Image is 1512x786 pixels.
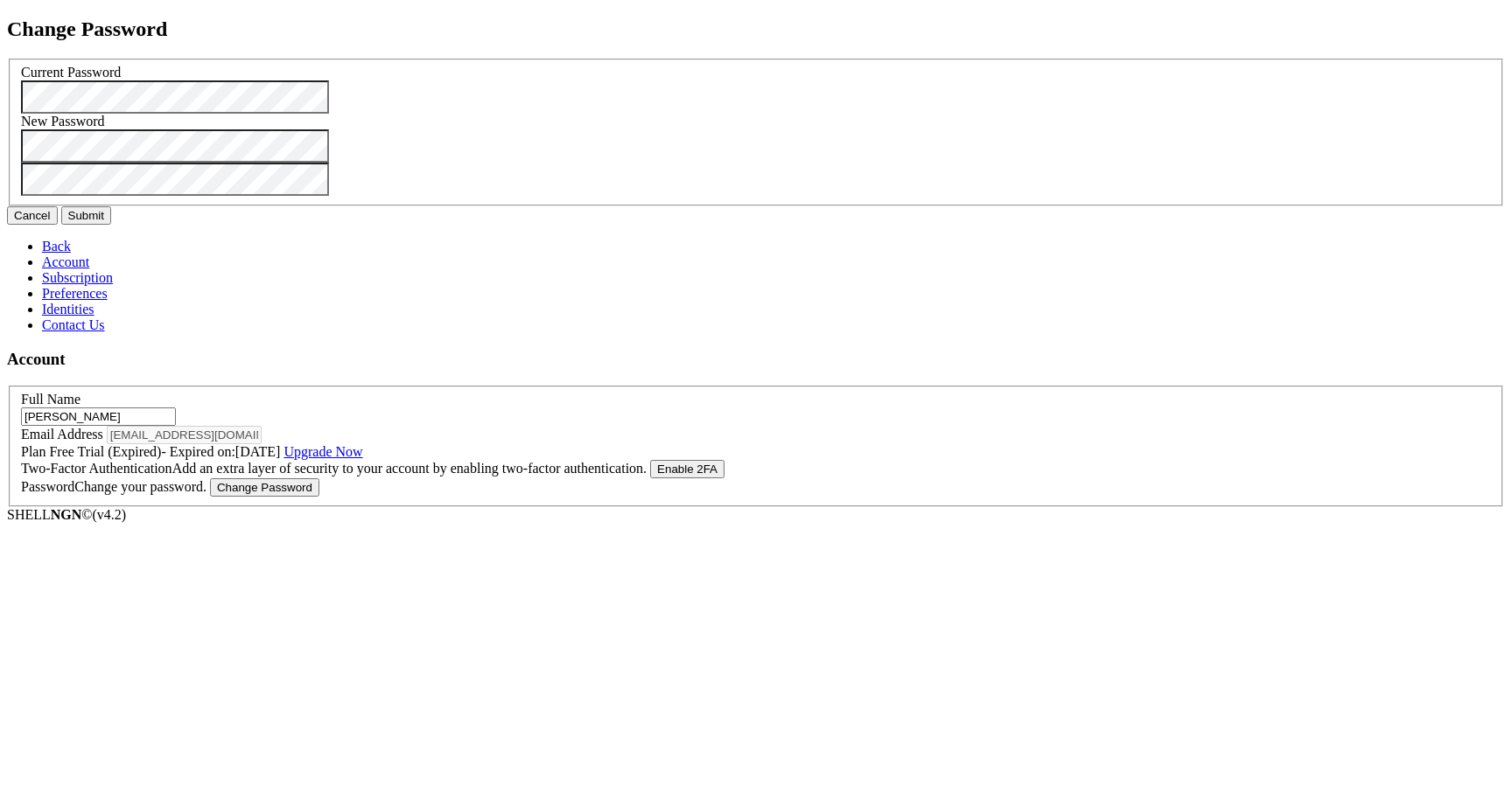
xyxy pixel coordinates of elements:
a: Upgrade Now [283,444,362,459]
a: Subscription [42,270,113,285]
a: Back [42,239,71,254]
label: Plan [21,444,363,459]
button: Submit [61,206,111,225]
b: NGN [51,507,82,522]
label: Email Address [21,427,103,442]
a: Preferences [42,286,108,301]
a: Contact Us [42,317,105,332]
a: Account [42,254,89,269]
h2: Change Password [7,17,1505,41]
a: Identities [42,302,94,316]
label: New Password [21,114,105,129]
h3: Account [7,350,1505,369]
span: SHELL © [7,507,126,522]
input: Full Name [21,407,176,426]
span: Free Trial (Expired) - Expired on: [DATE] [49,444,362,459]
span: Change your password. [74,479,206,494]
label: Password [21,479,210,494]
button: Enable 2FA [650,460,724,478]
label: Full Name [21,392,80,407]
span: Add an extra layer of security to your account by enabling two-factor authentication. [172,461,647,476]
label: Two-Factor Authentication [21,461,650,476]
span: 4.2.0 [93,507,127,522]
button: Change Password [210,478,319,497]
button: Cancel [7,206,58,225]
label: Current Password [21,65,121,80]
